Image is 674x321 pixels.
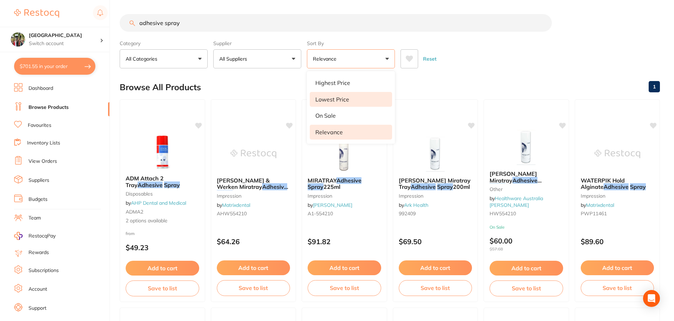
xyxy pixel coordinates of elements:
span: by [126,200,186,206]
a: Healthware Australia [PERSON_NAME] [490,195,543,208]
span: $57.68 [490,247,563,252]
button: Save to list [126,280,199,296]
em: Adhesive [138,181,163,189]
small: On Sale [490,225,563,230]
em: Adhesive [411,183,436,190]
small: impression [581,193,654,199]
button: Add to cart [399,260,472,275]
b: WATERPIK Hold Alginate Adhesive Spray [581,177,654,190]
img: Restocq Logo [14,9,59,18]
button: Save to list [308,280,381,296]
a: Favourites [28,122,51,129]
a: [PERSON_NAME] [313,202,352,208]
p: Lowest Price [315,96,349,103]
label: Sort By [307,40,395,47]
button: Add to cart [126,261,199,276]
a: Rewards [29,249,49,256]
a: 1 [649,80,660,94]
button: Reset [421,49,439,68]
h2: Browse All Products [120,82,201,92]
a: Suppliers [29,177,49,184]
img: WATERPIK Hold Alginate Adhesive Spray [594,136,640,172]
a: Inventory Lists [27,140,60,147]
span: ADM Attach 2 Tray [126,175,164,188]
span: 992409 [399,210,416,217]
input: Search Products [120,14,552,32]
img: Hager Miratray Adhesive Spray 225ML [503,130,549,165]
button: Add to cart [308,260,381,275]
p: All Categories [126,55,160,62]
a: Browse Products [29,104,69,111]
button: Relevance [307,49,395,68]
label: Supplier [213,40,301,47]
span: by [399,202,428,208]
span: [PERSON_NAME] & Werken Miratray [217,177,270,190]
a: Matrixdental [586,202,614,208]
em: Spray [164,181,180,189]
button: Add to cart [490,261,563,276]
a: AHP Dental and Medical [131,200,186,206]
small: disposables [126,191,199,197]
label: Category [120,40,208,47]
small: impression [399,193,472,199]
a: Restocq Logo [14,5,59,21]
span: A1-554210 [308,210,333,217]
span: PWP11461 [581,210,607,217]
p: All Suppliers [219,55,250,62]
span: by [490,195,543,208]
b: Hager & Werken Miratray Adhesive Spray 200ml [217,177,290,190]
p: $89.60 [581,237,654,246]
span: 200ml [453,183,470,190]
img: Hager Miratray Tray Adhesive Spray 200ml [412,136,458,172]
a: Team [29,215,41,222]
button: All Suppliers [213,49,301,68]
span: by [581,202,614,208]
span: by [308,202,352,208]
button: $701.55 in your order [14,58,95,75]
p: $60.00 [490,237,563,252]
b: Hager Miratray Tray Adhesive Spray 200ml [399,177,472,190]
a: Support [29,305,46,312]
span: RestocqPay [29,233,56,240]
button: All Categories [120,49,208,68]
em: Spray [308,183,323,190]
p: Relevance [315,129,343,135]
p: $69.50 [399,237,472,246]
span: HW554210 [490,210,516,217]
em: Adhesive [336,177,361,184]
img: RestocqPay [14,232,23,240]
p: $64.26 [217,237,290,246]
b: MIRATRAY Adhesive Spray 225ml [308,177,381,190]
p: On Sale [315,112,336,119]
a: Ark Health [404,202,428,208]
h4: Wanneroo Dental Centre [29,32,100,39]
em: Adhesive [512,177,537,184]
p: $49.23 [126,243,199,252]
a: View Orders [29,158,57,165]
span: by [217,202,250,208]
button: Save to list [399,280,472,296]
em: Spray [630,183,646,190]
img: ADM Attach 2 Tray Adhesive Spray [139,134,185,169]
a: Matrixdental [222,202,250,208]
span: 225ml [323,183,340,190]
p: Switch account [29,40,100,47]
span: 225ML [505,183,524,190]
span: WATERPIK Hold Alginate [581,177,625,190]
em: Spray [490,183,505,190]
b: Hager Miratray Adhesive Spray 225ML [490,171,563,184]
em: Spray [437,183,453,190]
em: Spray [217,190,233,197]
img: MIRATRAY Adhesive Spray 225ml [321,136,367,172]
small: impression [217,193,290,199]
button: Save to list [217,280,290,296]
span: MIRATRAY [308,177,336,184]
b: ADM Attach 2 Tray Adhesive Spray [126,175,199,188]
em: Adhesive [262,183,287,190]
small: other [490,186,563,192]
em: Adhesive [604,183,629,190]
a: Subscriptions [29,267,59,274]
img: Hager & Werken Miratray Adhesive Spray 200ml [231,136,276,172]
button: Add to cart [581,260,654,275]
span: [PERSON_NAME] Miratray [490,170,537,184]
